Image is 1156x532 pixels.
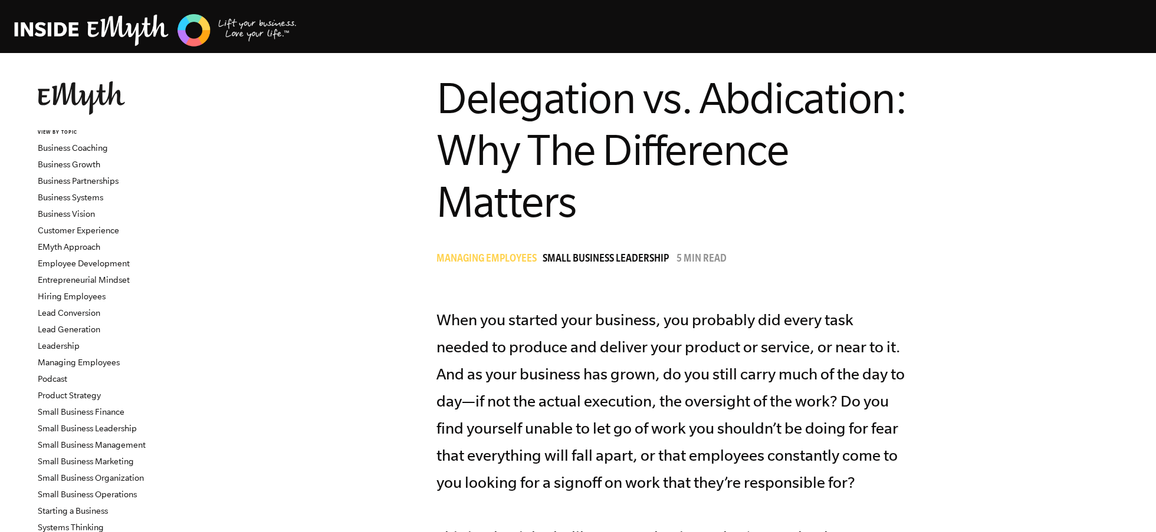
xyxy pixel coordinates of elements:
a: Employee Development [38,259,130,268]
a: Managing Employees [436,254,543,266]
span: Managing Employees [436,254,537,266]
a: Business Growth [38,160,100,169]
a: Small Business Management [38,440,146,450]
p: 5 min read [676,254,727,266]
span: Small Business Leadership [543,254,669,266]
a: Product Strategy [38,391,101,400]
h6: VIEW BY TOPIC [38,129,180,137]
a: Lead Conversion [38,308,100,318]
a: Business Vision [38,209,95,219]
a: Small Business Organization [38,473,144,483]
img: EMyth Business Coaching [14,12,297,48]
a: Lead Generation [38,325,100,334]
a: Leadership [38,341,80,351]
a: Hiring Employees [38,292,106,301]
span: Delegation vs. Abdication: Why The Difference Matters [436,74,906,226]
a: EMyth Approach [38,242,100,252]
a: Business Partnerships [38,176,119,186]
a: Small Business Finance [38,407,124,417]
a: Small Business Leadership [38,424,137,433]
a: Customer Experience [38,226,119,235]
a: Podcast [38,374,67,384]
a: Systems Thinking [38,523,104,532]
a: Entrepreneurial Mindset [38,275,130,285]
a: Small Business Operations [38,490,137,499]
a: Small Business Marketing [38,457,134,466]
a: Business Systems [38,193,103,202]
a: Starting a Business [38,506,108,516]
a: Business Coaching [38,143,108,153]
a: Managing Employees [38,358,120,367]
a: Small Business Leadership [543,254,675,266]
img: EMyth [38,81,125,115]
